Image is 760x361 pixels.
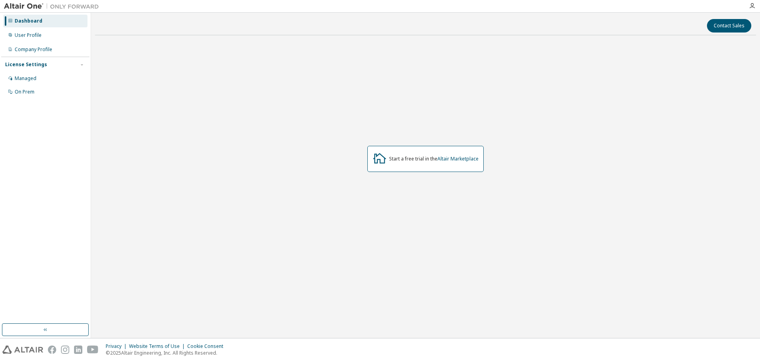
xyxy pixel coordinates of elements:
div: License Settings [5,61,47,68]
button: Contact Sales [707,19,751,32]
div: Website Terms of Use [129,343,187,350]
div: Privacy [106,343,129,350]
img: altair_logo.svg [2,346,43,354]
div: Cookie Consent [187,343,228,350]
div: On Prem [15,89,34,95]
img: Altair One [4,2,103,10]
div: Dashboard [15,18,42,24]
div: Start a free trial in the [389,156,479,162]
p: © 2025 Altair Engineering, Inc. All Rights Reserved. [106,350,228,356]
img: youtube.svg [87,346,99,354]
img: instagram.svg [61,346,69,354]
img: linkedin.svg [74,346,82,354]
a: Altair Marketplace [437,155,479,162]
img: facebook.svg [48,346,56,354]
div: User Profile [15,32,42,38]
div: Company Profile [15,46,52,53]
div: Managed [15,75,36,82]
